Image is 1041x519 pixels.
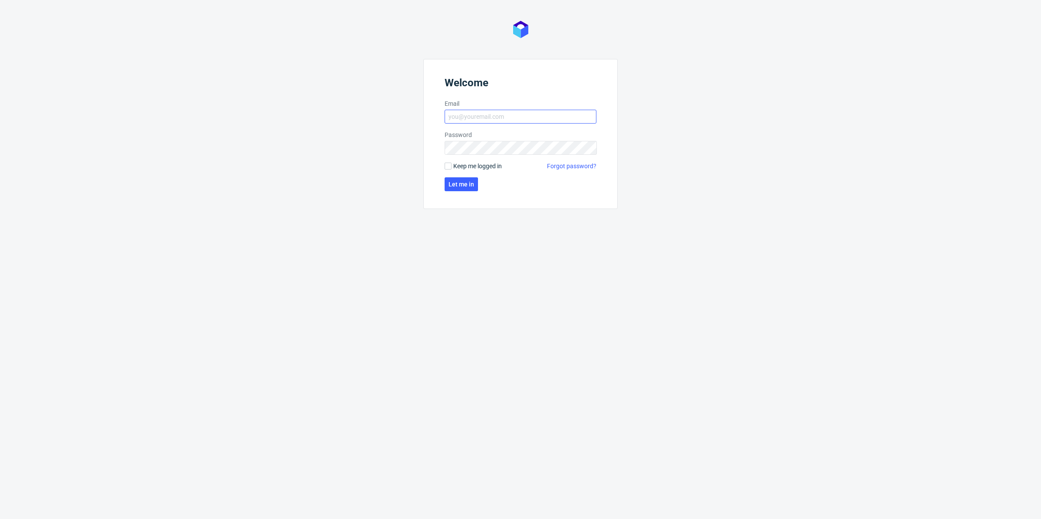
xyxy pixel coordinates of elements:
[453,162,502,170] span: Keep me logged in
[547,162,596,170] a: Forgot password?
[445,110,596,124] input: you@youremail.com
[448,181,474,187] span: Let me in
[445,77,596,92] header: Welcome
[445,131,596,139] label: Password
[445,177,478,191] button: Let me in
[445,99,596,108] label: Email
